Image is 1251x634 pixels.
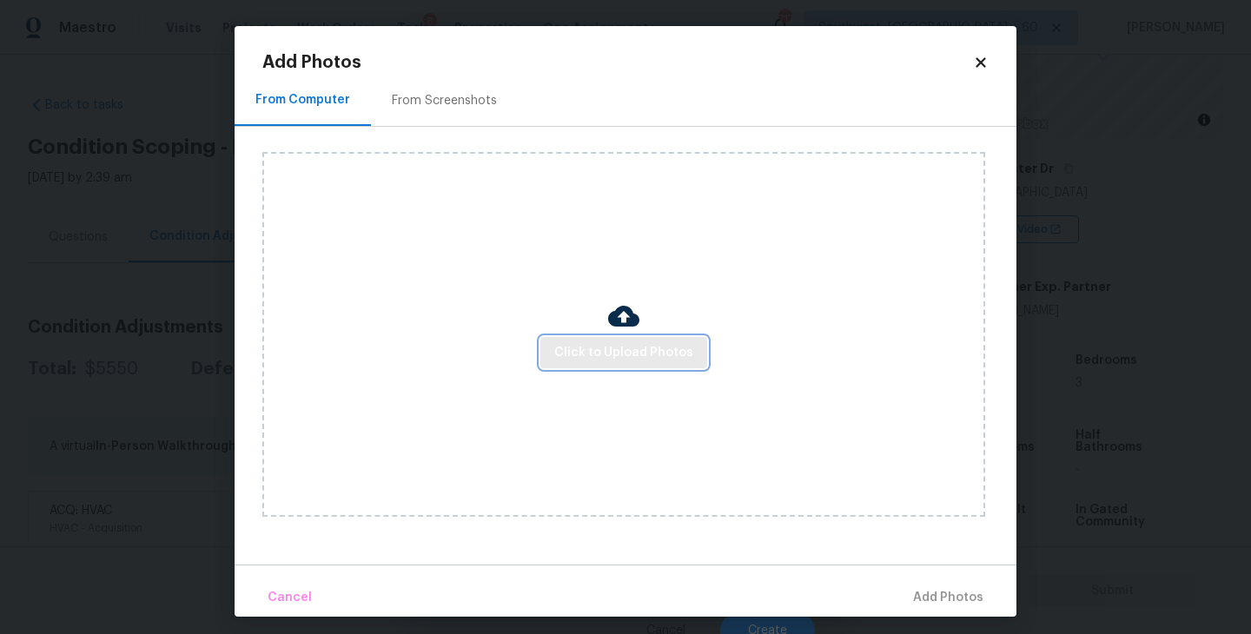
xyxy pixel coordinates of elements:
div: From Screenshots [392,92,497,109]
h2: Add Photos [262,54,973,71]
span: Click to Upload Photos [554,342,693,364]
span: Cancel [268,587,312,609]
button: Cancel [261,579,319,617]
img: Cloud Upload Icon [608,300,639,332]
div: From Computer [255,91,350,109]
button: Click to Upload Photos [540,337,707,369]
